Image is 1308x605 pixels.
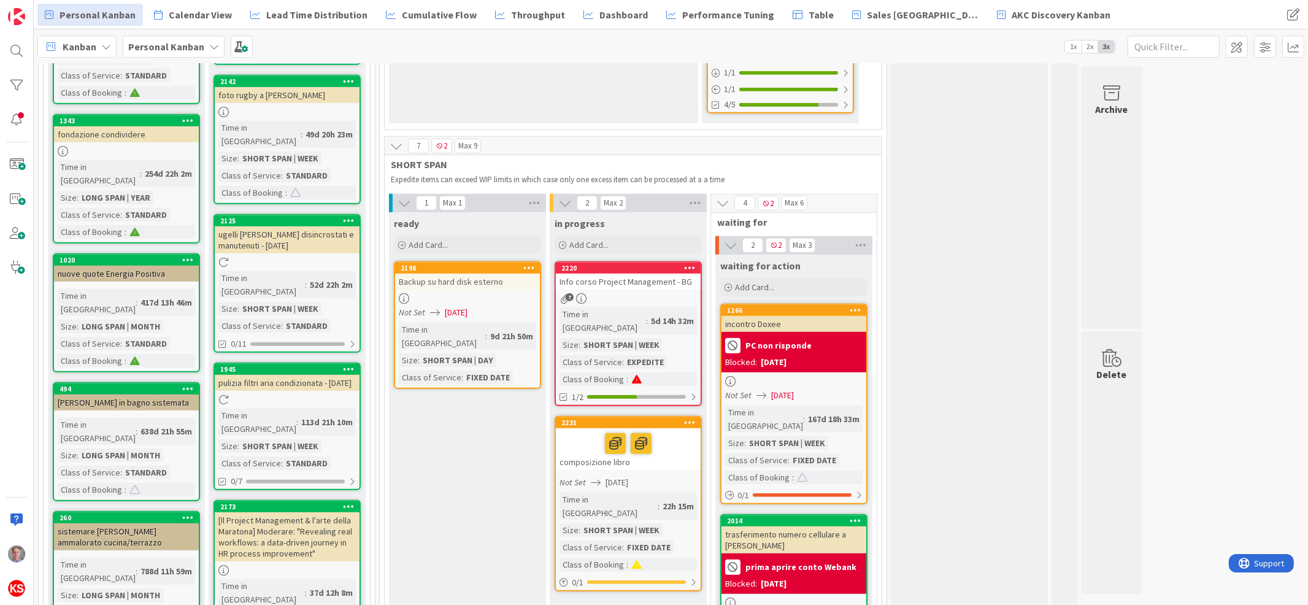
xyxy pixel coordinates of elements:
span: : [579,523,580,537]
div: Size [560,523,579,537]
div: Class of Booking [560,558,626,571]
div: Time in [GEOGRAPHIC_DATA] [58,558,136,585]
span: Support [26,2,56,17]
div: 2198Backup su hard disk esterno [395,263,540,290]
div: Time in [GEOGRAPHIC_DATA] [58,418,136,445]
div: 2142 [215,76,360,87]
span: 0 / 1 [572,576,583,589]
div: 1/1 [708,82,853,97]
div: Time in [GEOGRAPHIC_DATA] [218,409,296,436]
div: Size [58,191,77,204]
span: : [626,372,628,386]
div: 1343 [54,115,199,126]
div: 1020 [54,255,199,266]
a: 494[PERSON_NAME] in bagno sistemataTime in [GEOGRAPHIC_DATA]:638d 21h 55mSize:LONG SPAN | MONTHCl... [53,382,200,501]
span: : [125,86,126,99]
span: [DATE] [606,476,628,489]
div: 1266 [727,306,866,315]
div: STANDARD [283,457,331,470]
i: Not Set [725,390,752,401]
div: [PERSON_NAME] in bagno sistemata [54,395,199,410]
span: Dashboard [599,7,648,22]
span: Add Card... [409,239,448,250]
span: : [296,415,298,429]
div: 1945 [220,365,360,374]
div: Size [218,302,237,315]
span: : [788,453,790,467]
span: : [120,69,122,82]
div: 0/1 [556,575,701,590]
span: 1x [1065,40,1082,53]
b: PC non risponde [745,341,812,350]
span: : [646,314,648,328]
div: 2220Info corso Project Management - BG [556,263,701,290]
div: 1343 [60,117,199,125]
span: : [136,425,137,438]
div: 2231composizione libro [556,417,701,470]
div: 2125 [220,217,360,225]
a: 2125ugelli [PERSON_NAME] disincrostati e manutenuti - [DATE]Time in [GEOGRAPHIC_DATA]:52d 22h 2mS... [214,214,361,353]
div: Size [218,152,237,165]
span: 7 [408,139,429,153]
img: MR [8,545,25,563]
div: 22h 15m [660,499,697,513]
span: 2 [758,196,779,210]
div: Class of Booking [58,225,125,239]
div: 638d 21h 55m [137,425,195,438]
span: 4 [734,196,755,210]
img: avatar [8,580,25,597]
i: Not Set [560,477,586,488]
span: : [622,355,624,369]
div: Class of Service [58,337,120,350]
span: [DATE] [771,389,794,402]
div: SHORT SPAN | WEEK [580,338,663,352]
div: FIXED DATE [790,453,839,467]
span: 2 [577,196,598,210]
div: Class of Booking [58,483,125,496]
span: 2x [1082,40,1098,53]
span: Add Card... [569,239,609,250]
div: 2014trasferimento numero cellulare a [PERSON_NAME] [721,515,866,553]
div: LONG SPAN | MONTH [79,449,163,462]
div: LONG SPAN | MONTH [79,588,163,602]
div: 1020 [60,256,199,264]
span: 3x [1098,40,1115,53]
span: 1 / 1 [724,66,736,79]
div: 2014 [727,517,866,525]
span: : [305,278,307,291]
div: Time in [GEOGRAPHIC_DATA] [218,271,305,298]
span: : [136,296,137,309]
div: 260sistemare [PERSON_NAME] ammalorato cucina/terrazzo [54,512,199,550]
div: Class of Booking [218,186,285,199]
span: 7 [566,293,574,301]
a: 2220Info corso Project Management - BGTime in [GEOGRAPHIC_DATA]:5d 14h 32mSize:SHORT SPAN | WEEKC... [555,261,702,406]
span: : [281,319,283,333]
span: : [237,152,239,165]
a: Performance Tuning [659,4,782,26]
span: 1 / 1 [724,83,736,96]
span: Performance Tuning [682,7,774,22]
b: Personal Kanban [128,40,204,53]
a: Throughput [488,4,572,26]
a: AKC Discovery Kanban [990,4,1118,26]
div: 37d 12h 8m [307,586,356,599]
span: : [418,353,420,367]
span: : [305,586,307,599]
a: Table [785,4,841,26]
div: 2142 [220,77,360,86]
div: Blocked: [725,577,757,590]
span: Add Card... [735,282,774,293]
div: STANDARD [283,319,331,333]
div: 2173[Il Project Management & l'arte della Maratona] Moderare: "Revealing real workflows: a data-d... [215,501,360,561]
div: Time in [GEOGRAPHIC_DATA] [58,289,136,316]
div: Max 2 [604,200,623,206]
span: : [461,371,463,384]
div: Delete [1097,367,1127,382]
div: Class of Service [725,453,788,467]
span: : [125,483,126,496]
div: Class of Service [218,319,281,333]
div: Size [58,449,77,462]
div: STANDARD [122,208,170,222]
input: Quick Filter... [1128,36,1220,58]
div: 0/1 [721,488,866,503]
